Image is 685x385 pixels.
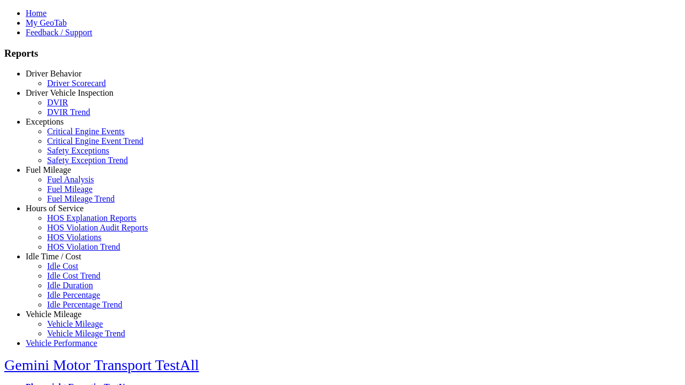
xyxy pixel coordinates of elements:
[26,9,47,18] a: Home
[47,194,115,203] a: Fuel Mileage Trend
[47,146,109,155] a: Safety Exceptions
[47,136,143,145] a: Critical Engine Event Trend
[47,233,101,242] a: HOS Violations
[4,357,199,373] a: Gemini Motor Transport TestAll
[26,117,64,126] a: Exceptions
[4,48,681,59] h3: Reports
[26,28,92,37] a: Feedback / Support
[47,261,78,271] a: Idle Cost
[47,223,148,232] a: HOS Violation Audit Reports
[26,69,81,78] a: Driver Behavior
[26,252,81,261] a: Idle Time / Cost
[47,213,136,222] a: HOS Explanation Reports
[47,281,93,290] a: Idle Duration
[47,329,125,338] a: Vehicle Mileage Trend
[47,300,122,309] a: Idle Percentage Trend
[47,184,93,194] a: Fuel Mileage
[47,271,101,280] a: Idle Cost Trend
[47,175,94,184] a: Fuel Analysis
[47,127,125,136] a: Critical Engine Events
[26,338,97,348] a: Vehicle Performance
[47,156,128,165] a: Safety Exception Trend
[26,18,67,27] a: My GeoTab
[26,204,83,213] a: Hours of Service
[26,165,71,174] a: Fuel Mileage
[47,242,120,251] a: HOS Violation Trend
[47,290,100,299] a: Idle Percentage
[26,310,81,319] a: Vehicle Mileage
[47,107,90,117] a: DVIR Trend
[47,79,106,88] a: Driver Scorecard
[47,319,103,328] a: Vehicle Mileage
[26,88,113,97] a: Driver Vehicle Inspection
[47,98,68,107] a: DVIR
